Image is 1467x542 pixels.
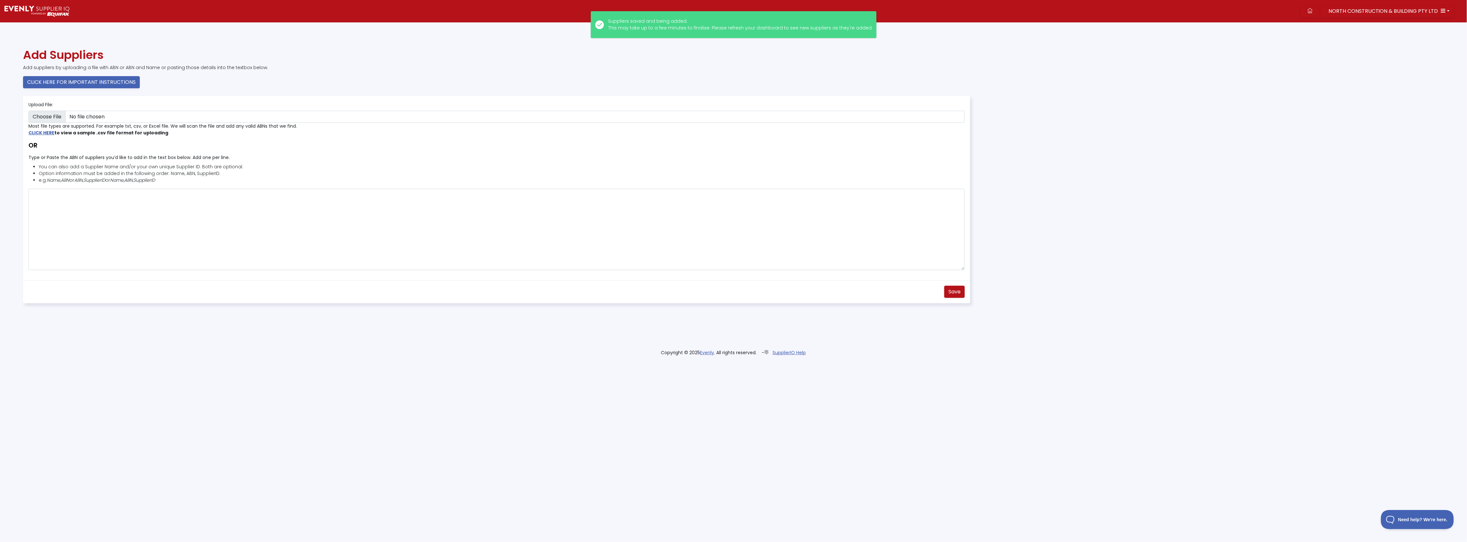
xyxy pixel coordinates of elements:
[47,177,60,183] i: Name
[28,101,53,108] label: Upload File:
[124,177,133,183] i: ABN
[39,163,965,170] li: You can also add a Supplier Name and/or your own unique Supplier ID. Both are optional.
[74,177,83,183] i: ABN
[39,177,965,184] li: e.g. , or , or , ,
[23,64,1206,71] p: Add suppliers by uploading a file with ABN or ABN and Name or pasting those details into the text...
[773,349,806,356] a: SupplierIQ Help
[28,141,965,149] h5: OR
[83,177,105,183] i: SupplierID
[28,130,54,136] a: CLICK HERE
[133,177,155,183] i: SupplierID
[628,349,839,356] div: Copyright © 2025 . All rights reserved. -
[28,154,230,161] label: Type or Paste the ABN of suppliers you’d like to add in the text box below. Add one per line.
[23,47,104,63] span: Add Suppliers
[61,177,69,183] i: ABN
[1381,510,1454,529] iframe: Toggle Customer Support
[1328,7,1438,15] span: NORTH CONSTRUCTION & BUILDING PTY LTD
[604,11,876,38] p: Suppliers saved and being added. This may take up to a few minutes to finalise. Please refresh yo...
[948,288,961,295] span: Save
[944,286,965,298] button: Save
[4,6,69,17] img: Supply Predict
[700,349,714,356] a: Evenly
[1322,5,1454,17] button: NORTH CONSTRUCTION & BUILDING PTY LTD
[28,123,965,130] div: Most file types are supported. For example txt, csv, or Excel file. We will scan the file and add...
[23,76,140,88] button: CLICK HERE FOR IMPORTANT INSTRUCTIONS
[39,170,965,177] li: Option information must be added in the following order: Name, ABN, SupplierID.
[28,130,168,136] strong: to view a sample .csv file format for uploading
[110,177,123,183] i: Name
